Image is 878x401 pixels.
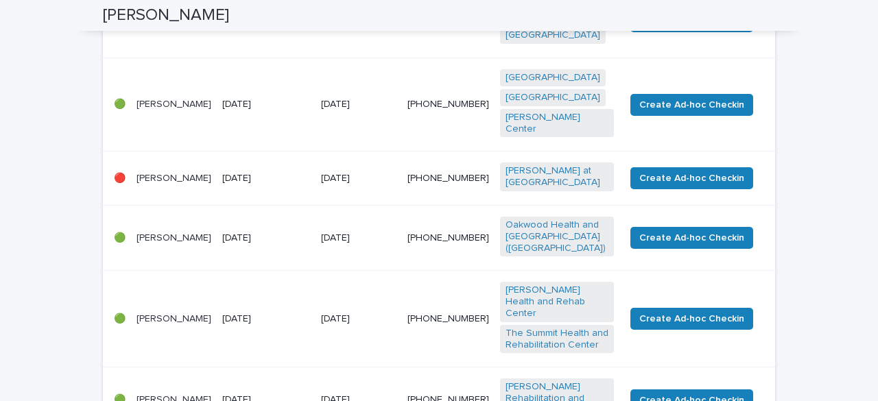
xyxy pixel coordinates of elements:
[222,313,310,325] p: [DATE]
[630,94,753,116] button: Create Ad-hoc Checkin
[639,171,744,185] span: Create Ad-hoc Checkin
[639,98,744,112] span: Create Ad-hoc Checkin
[407,233,489,243] a: [PHONE_NUMBER]
[114,173,126,184] p: 🔴
[630,227,753,249] button: Create Ad-hoc Checkin
[506,92,600,104] a: [GEOGRAPHIC_DATA]
[137,232,211,244] p: [PERSON_NAME]
[506,165,608,189] a: [PERSON_NAME] at [GEOGRAPHIC_DATA]
[137,173,211,184] p: [PERSON_NAME]
[321,313,396,325] p: [DATE]
[639,312,744,326] span: Create Ad-hoc Checkin
[222,99,310,110] p: [DATE]
[114,313,126,325] p: 🟢
[103,58,775,151] tr: 🟢[PERSON_NAME][DATE][DATE][PHONE_NUMBER][GEOGRAPHIC_DATA] [GEOGRAPHIC_DATA] [PERSON_NAME] Center ...
[103,5,229,25] h2: [PERSON_NAME]
[114,232,126,244] p: 🟢
[222,232,310,244] p: [DATE]
[407,99,489,109] a: [PHONE_NUMBER]
[407,314,489,324] a: [PHONE_NUMBER]
[506,29,600,41] a: [GEOGRAPHIC_DATA]
[103,151,775,206] tr: 🔴[PERSON_NAME][DATE][DATE][PHONE_NUMBER][PERSON_NAME] at [GEOGRAPHIC_DATA] Create Ad-hoc Checkin
[321,99,396,110] p: [DATE]
[321,173,396,184] p: [DATE]
[506,328,608,351] a: The Summit Health and Rehabilitation Center
[639,231,744,245] span: Create Ad-hoc Checkin
[103,271,775,367] tr: 🟢[PERSON_NAME][DATE][DATE][PHONE_NUMBER][PERSON_NAME] Health and Rehab Center The Summit Health a...
[506,112,608,135] a: [PERSON_NAME] Center
[506,72,600,84] a: [GEOGRAPHIC_DATA]
[137,313,211,325] p: [PERSON_NAME]
[506,284,608,319] a: [PERSON_NAME] Health and Rehab Center
[137,99,211,110] p: [PERSON_NAME]
[506,219,608,254] a: Oakwood Health and [GEOGRAPHIC_DATA] ([GEOGRAPHIC_DATA])
[630,308,753,330] button: Create Ad-hoc Checkin
[407,173,489,183] a: [PHONE_NUMBER]
[103,205,775,270] tr: 🟢[PERSON_NAME][DATE][DATE][PHONE_NUMBER]Oakwood Health and [GEOGRAPHIC_DATA] ([GEOGRAPHIC_DATA]) ...
[321,232,396,244] p: [DATE]
[114,99,126,110] p: 🟢
[630,167,753,189] button: Create Ad-hoc Checkin
[222,173,310,184] p: [DATE]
